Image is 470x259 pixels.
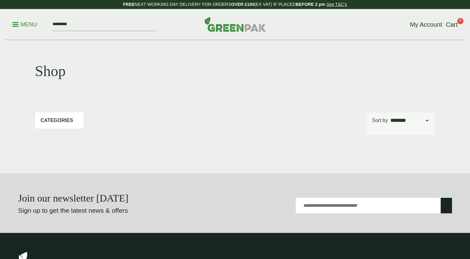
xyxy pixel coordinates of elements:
[204,17,266,32] img: GreenPak Supplies
[410,20,442,29] a: My Account
[231,2,254,7] strong: OVER £100
[35,62,235,80] h1: Shop
[372,117,388,124] p: Sort by
[12,21,37,27] a: Menu
[296,2,325,7] strong: BEFORE 2 pm
[389,117,430,124] select: Shop order
[123,2,135,7] strong: FREE
[41,117,73,124] p: Categories
[410,21,442,28] span: My Account
[12,21,37,28] p: Menu
[446,20,458,29] a: Cart 0
[326,2,347,7] a: See T&C's
[18,206,213,216] p: Sign up to get the latest news & offers
[446,21,458,28] span: Cart
[457,18,463,24] span: 0
[18,193,129,204] strong: Join our newsletter [DATE]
